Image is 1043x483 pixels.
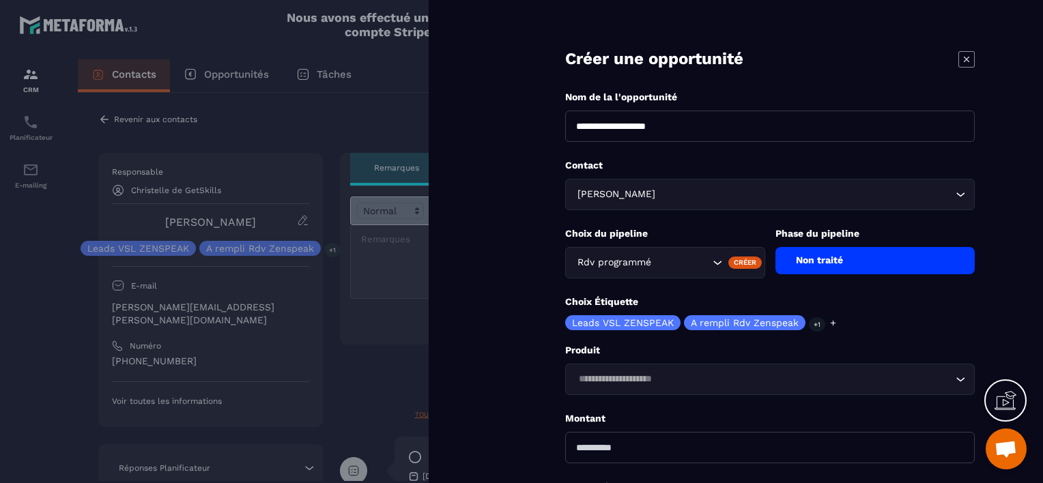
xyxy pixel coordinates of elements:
[565,91,975,104] p: Nom de la l'opportunité
[565,247,765,278] div: Search for option
[565,227,765,240] p: Choix du pipeline
[565,412,975,425] p: Montant
[565,179,975,210] div: Search for option
[572,318,674,327] p: Leads VSL ZENSPEAK
[574,372,952,387] input: Search for option
[565,364,975,395] div: Search for option
[658,187,952,202] input: Search for option
[574,187,658,202] span: [PERSON_NAME]
[986,428,1027,469] div: Ouvrir le chat
[565,159,975,172] p: Contact
[691,318,799,327] p: A rempli Rdv Zenspeak
[574,255,654,270] span: Rdv programmé
[654,255,709,270] input: Search for option
[565,48,743,70] p: Créer une opportunité
[728,257,762,269] div: Créer
[809,317,825,332] p: +1
[775,227,975,240] p: Phase du pipeline
[565,295,975,308] p: Choix Étiquette
[565,344,975,357] p: Produit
